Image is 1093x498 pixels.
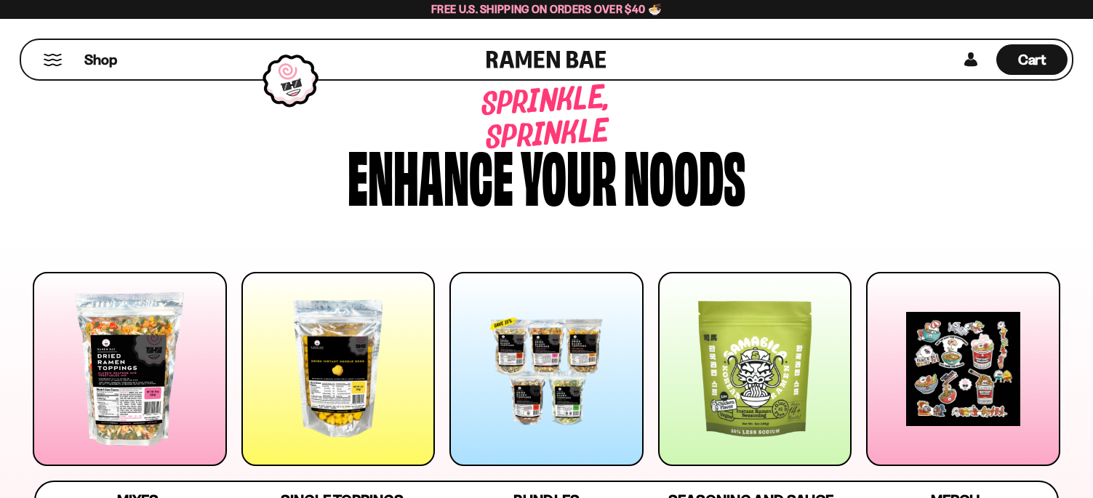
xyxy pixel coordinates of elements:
span: Shop [84,50,117,70]
button: Mobile Menu Trigger [43,54,63,66]
div: noods [624,140,745,209]
div: Enhance [348,140,513,209]
a: Shop [84,44,117,75]
span: Cart [1018,51,1046,68]
div: your [521,140,617,209]
a: Cart [996,40,1068,79]
span: Free U.S. Shipping on Orders over $40 🍜 [431,2,662,16]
